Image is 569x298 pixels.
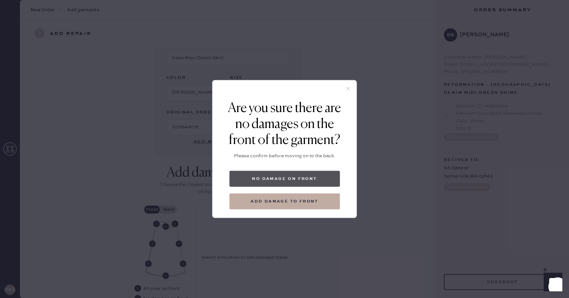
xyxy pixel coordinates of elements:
[229,194,340,210] button: Add damage to front
[537,268,566,297] iframe: Front Chat
[229,171,340,187] button: No damage on front
[234,152,335,160] div: Please confirm before moving on to the back.
[223,100,347,148] div: Are you sure there are no damages on the front of the garment?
